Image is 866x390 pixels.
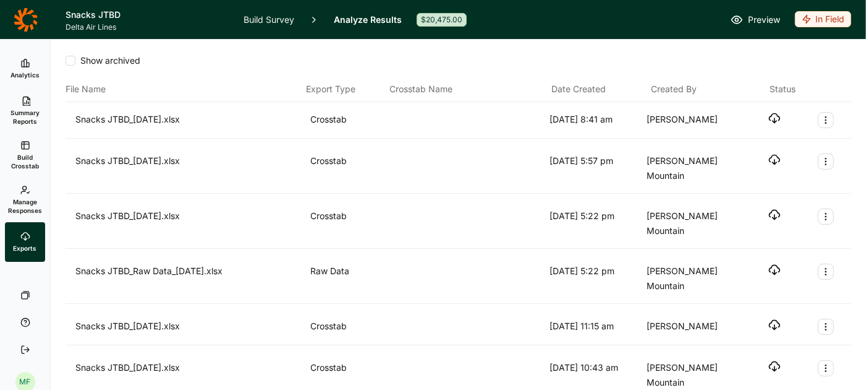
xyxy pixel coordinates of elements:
button: Download file [768,112,781,124]
div: Created By [651,82,745,97]
span: Preview [748,12,780,27]
div: Crosstab Name [389,82,546,97]
span: Delta Air Lines [66,22,229,32]
div: Snacks JTBD_[DATE].xlsx [75,209,305,238]
div: [PERSON_NAME] [647,112,739,128]
div: Crosstab [310,209,387,238]
div: [DATE] 5:22 pm [550,264,642,293]
div: File Name [66,82,301,97]
span: Show archived [75,54,140,67]
h1: Snacks JTBD [66,7,229,22]
button: Download file [768,360,781,373]
span: Summary Reports [10,108,40,126]
div: Snacks JTBD_Raw Data_[DATE].xlsx [75,264,305,293]
div: [DATE] 5:22 pm [550,209,642,238]
div: Snacks JTBD_[DATE].xlsx [75,319,305,335]
div: Snacks JTBD_[DATE].xlsx [75,112,305,128]
div: [PERSON_NAME] Mountain [647,264,739,293]
div: In Field [795,11,851,27]
a: Manage Responses [5,178,45,222]
a: Analytics [5,49,45,89]
button: Download file [768,264,781,276]
div: Crosstab [310,360,387,390]
span: Analytics [11,71,40,79]
div: [PERSON_NAME] Mountain [647,360,739,390]
button: Export Actions [818,209,834,225]
button: Download file [768,209,781,221]
div: Status [770,82,796,97]
a: Summary Reports [5,89,45,133]
div: [DATE] 5:57 pm [550,154,642,183]
span: Exports [14,244,37,253]
div: Snacks JTBD_[DATE].xlsx [75,360,305,390]
div: [PERSON_NAME] [647,319,739,335]
button: Download file [768,319,781,331]
span: Manage Responses [8,197,42,215]
div: Crosstab [310,319,387,335]
div: [PERSON_NAME] Mountain [647,154,739,183]
a: Build Crosstab [5,133,45,178]
div: Snacks JTBD_[DATE].xlsx [75,154,305,183]
button: In Field [795,11,851,28]
div: [PERSON_NAME] Mountain [647,209,739,238]
a: Exports [5,222,45,262]
div: [DATE] 10:43 am [550,360,642,390]
div: Raw Data [310,264,387,293]
div: [DATE] 11:15 am [550,319,642,335]
div: [DATE] 8:41 am [550,112,642,128]
a: Preview [731,12,780,27]
div: Crosstab [310,112,387,128]
div: Export Type [306,82,384,97]
button: Export Actions [818,264,834,280]
button: Export Actions [818,112,834,128]
span: Build Crosstab [10,153,40,170]
button: Download file [768,154,781,166]
button: Export Actions [818,319,834,335]
div: $20,475.00 [417,13,467,27]
div: Crosstab [310,154,387,183]
div: Date Created [552,82,647,97]
button: Export Actions [818,360,834,376]
button: Export Actions [818,154,834,170]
